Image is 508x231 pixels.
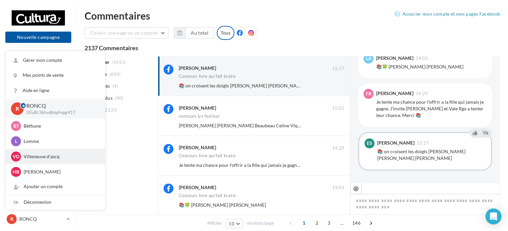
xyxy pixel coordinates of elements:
[113,83,118,89] span: (4)
[19,216,64,222] p: RONCQ
[366,55,372,62] span: La
[179,114,219,118] div: concours lys festival
[4,119,73,133] a: Calendrier
[324,218,334,228] span: 3
[85,27,168,39] button: Choisir une page ou un compte
[312,218,322,228] span: 2
[4,69,73,83] a: Boîte de réception99+
[332,66,344,72] span: 15:17
[246,220,274,226] span: résultats/page
[377,148,486,162] div: 📚 on croisent les doigts [PERSON_NAME] [PERSON_NAME] [PERSON_NAME]
[6,68,105,83] a: Mes points de vente
[207,220,222,226] span: Afficher
[4,53,73,66] a: Opérations
[350,183,362,194] button: @
[377,141,414,145] div: [PERSON_NAME]
[6,179,105,194] div: Ajouter un compte
[16,105,19,113] span: R
[13,169,19,175] span: HB
[10,216,13,222] span: R
[13,123,19,129] span: Bt
[6,83,105,98] a: Aide en ligne
[337,218,347,228] span: ...
[110,71,121,77] span: (604)
[226,219,243,228] button: 10
[416,91,428,96] span: 14:29
[6,195,105,210] div: Déconnexion
[174,27,214,39] button: Au total
[179,144,216,151] div: [PERSON_NAME]
[4,86,73,100] a: Campagnes
[185,27,214,39] button: Au total
[179,74,236,78] div: Concours livre qui fait braire
[24,138,97,145] p: Lomme
[394,10,500,18] a: Associer mon compte et mes pages Facebook
[24,169,97,175] p: [PERSON_NAME]
[179,184,216,191] div: [PERSON_NAME]
[350,218,363,228] span: 146
[179,162,440,168] span: Je tente ma chance pour l'offrir a la fille qui jamais je gagne. J'invite [PERSON_NAME] et Vale R...
[485,208,501,224] div: Open Intercom Messenger
[179,65,216,71] div: [PERSON_NAME]
[5,213,71,225] a: R RONCQ
[332,145,344,151] span: 14:29
[24,123,97,129] p: Béthune
[179,202,266,208] span: 📚🍀 [PERSON_NAME] [PERSON_NAME]
[85,45,500,51] div: 2137 Commentaires
[104,107,118,113] span: (2137)
[26,110,94,116] p: 00u8r3khvdbiq4npg417
[376,99,487,119] div: Je tente ma chance pour l'offrir a la fille qui jamais je gagne. J'invite [PERSON_NAME] et Vale R...
[179,105,216,111] div: [PERSON_NAME]
[416,56,428,60] span: 14:03
[90,30,157,36] span: Choisir une page ou un compte
[5,32,71,43] button: Nouvelle campagne
[217,26,234,40] div: Tous
[332,185,344,191] span: 14:03
[367,140,372,147] span: ES
[376,63,487,70] div: 📚🍀 [PERSON_NAME] [PERSON_NAME]
[299,218,309,228] span: 1
[417,141,429,145] span: 15:17
[353,185,359,191] i: @
[179,83,343,88] span: 📚 on croisent les doigts [PERSON_NAME] [PERSON_NAME] [PERSON_NAME]
[376,91,413,96] div: [PERSON_NAME]
[366,90,372,97] span: FR
[115,95,123,101] span: (80)
[376,56,413,60] div: [PERSON_NAME]
[229,221,234,226] span: 10
[6,53,105,68] a: Gérer mon compte
[24,153,97,160] p: Villeneuve d'ascq
[13,153,19,160] span: Vd
[26,102,94,110] p: RONCQ
[4,103,73,117] a: Médiathèque
[332,105,344,111] span: 15:01
[15,138,17,145] span: L
[179,193,236,198] div: Concours livre qui fait braire
[179,123,440,128] span: [PERSON_NAME] [PERSON_NAME] Beaubeau Celine Vlq [PERSON_NAME] Peeps [PERSON_NAME] On tente notre ...
[179,154,236,158] div: Concours livre qui fait braire
[85,11,500,21] div: Commentaires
